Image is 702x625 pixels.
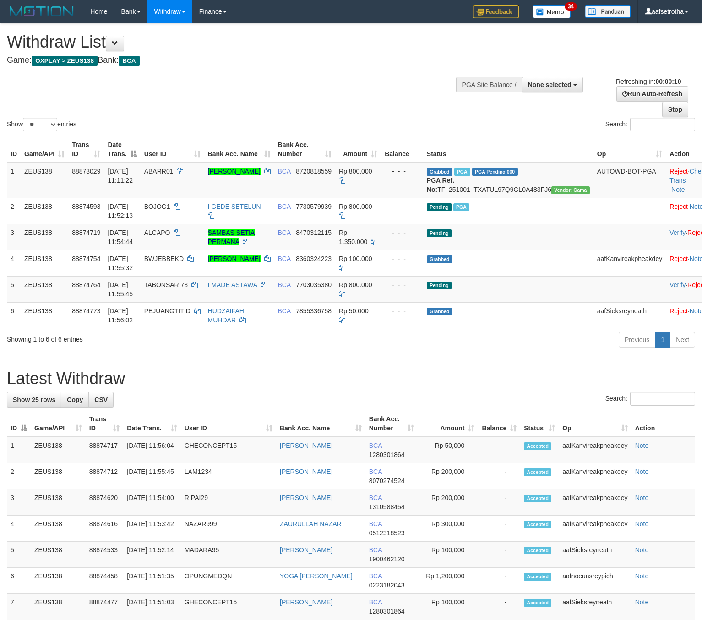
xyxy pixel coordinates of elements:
td: [DATE] 11:54:00 [123,489,181,516]
span: 88874764 [72,281,100,288]
span: BWJEBBEKD [144,255,184,262]
th: Game/API: activate to sort column ascending [21,136,68,163]
span: Copy 8470312115 to clipboard [296,229,332,236]
th: Action [631,411,695,437]
td: ZEUS138 [31,489,86,516]
span: [DATE] 11:11:22 [108,168,133,184]
th: User ID: activate to sort column ascending [141,136,204,163]
img: MOTION_logo.png [7,5,76,18]
a: Reject [669,203,688,210]
span: BCA [278,203,291,210]
h1: Withdraw List [7,33,459,51]
div: - - - [385,167,419,176]
td: ZEUS138 [31,463,86,489]
a: Note [635,546,649,554]
td: aafSieksreyneath [593,302,666,328]
a: Reject [669,255,688,262]
span: [DATE] 11:55:45 [108,281,133,298]
th: Bank Acc. Name: activate to sort column ascending [204,136,274,163]
td: aafSieksreyneath [559,542,631,568]
a: [PERSON_NAME] [280,546,332,554]
span: BCA [369,442,382,449]
td: ZEUS138 [21,276,68,302]
span: [DATE] 11:56:02 [108,307,133,324]
th: Op: activate to sort column ascending [593,136,666,163]
td: 2 [7,198,21,224]
a: Note [635,598,649,606]
span: Copy 7855336758 to clipboard [296,307,332,315]
span: Show 25 rows [13,396,55,403]
span: BCA [369,572,382,580]
a: Note [635,494,649,501]
span: Grabbed [427,168,452,176]
td: 3 [7,489,31,516]
span: BCA [278,229,291,236]
th: Status [423,136,593,163]
a: [PERSON_NAME] [280,468,332,475]
span: CSV [94,396,108,403]
span: 88874719 [72,229,100,236]
label: Search: [605,118,695,131]
th: Trans ID: activate to sort column ascending [86,411,124,437]
td: AUTOWD-BOT-PGA [593,163,666,198]
td: [DATE] 11:56:04 [123,437,181,463]
span: Marked by aafpengsreynich [453,203,469,211]
td: - [478,542,520,568]
a: I GEDE SETELUN [208,203,261,210]
span: BCA [278,307,291,315]
td: Rp 200,000 [418,463,478,489]
th: ID [7,136,21,163]
th: Date Trans.: activate to sort column ascending [123,411,181,437]
input: Search: [630,392,695,406]
td: 6 [7,302,21,328]
td: 4 [7,250,21,276]
th: Amount: activate to sort column ascending [335,136,381,163]
th: Bank Acc. Number: activate to sort column ascending [365,411,418,437]
div: PGA Site Balance / [456,77,522,92]
span: 88874754 [72,255,100,262]
span: 88873029 [72,168,100,175]
span: Accepted [524,442,551,450]
span: Grabbed [427,308,452,315]
td: aafKanvireakpheakdey [593,250,666,276]
span: Rp 50.000 [339,307,369,315]
td: ZEUS138 [31,594,86,620]
span: [DATE] 11:54:44 [108,229,133,245]
td: aafKanvireakpheakdey [559,516,631,542]
td: aafKanvireakpheakdey [559,463,631,489]
span: Rp 800.000 [339,168,372,175]
th: Trans ID: activate to sort column ascending [68,136,104,163]
a: [PERSON_NAME] [280,494,332,501]
td: NAZAR999 [181,516,276,542]
td: [DATE] 11:53:42 [123,516,181,542]
a: Reject [669,307,688,315]
td: - [478,463,520,489]
td: RIPAI29 [181,489,276,516]
td: Rp 100,000 [418,542,478,568]
a: [PERSON_NAME] [280,598,332,606]
td: 5 [7,542,31,568]
span: TABONSARI73 [144,281,188,288]
span: Copy 1900462120 to clipboard [369,555,405,563]
td: - [478,594,520,620]
td: ZEUS138 [21,163,68,198]
td: OPUNGMEDQN [181,568,276,594]
img: Button%20Memo.svg [533,5,571,18]
span: Pending [427,229,452,237]
div: - - - [385,306,419,315]
td: Rp 1,200,000 [418,568,478,594]
td: ZEUS138 [31,516,86,542]
span: Accepted [524,573,551,581]
a: Show 25 rows [7,392,61,408]
span: BCA [369,546,382,554]
td: 88874620 [86,489,124,516]
span: None selected [528,81,571,88]
a: [PERSON_NAME] [208,255,261,262]
span: Refreshing in: [616,78,681,85]
b: PGA Ref. No: [427,177,454,193]
td: Rp 300,000 [418,516,478,542]
span: Copy 0223182043 to clipboard [369,582,405,589]
td: MADARA95 [181,542,276,568]
label: Search: [605,392,695,406]
span: 88874773 [72,307,100,315]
